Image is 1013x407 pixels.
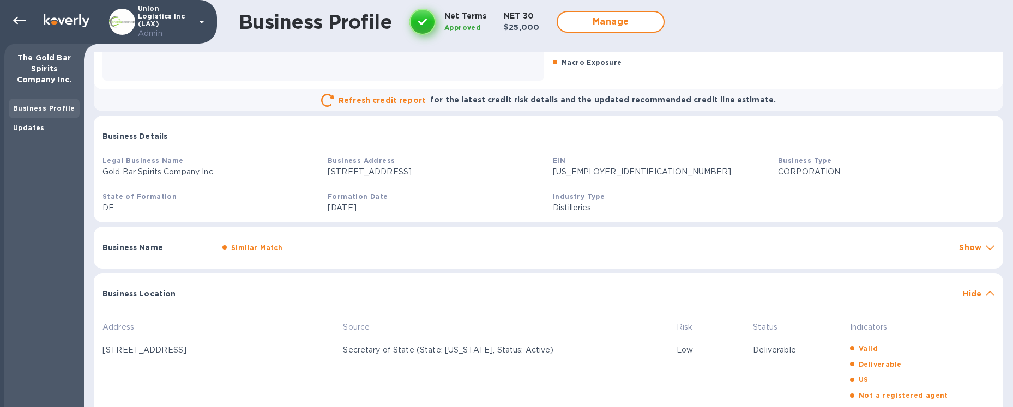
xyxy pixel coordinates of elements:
[959,242,981,253] p: Show
[859,344,878,353] b: Valid
[44,14,89,27] img: Logo
[753,344,833,356] p: Deliverable
[553,192,605,201] b: Industry Type
[677,321,707,333] span: Risk
[102,242,214,253] p: Business Name
[504,11,534,20] b: NET 30
[753,321,777,333] p: Status
[562,58,622,66] b: Macro Exposure
[850,321,887,333] p: Indicators
[138,28,192,39] p: Admin
[677,344,735,356] p: Low
[13,104,75,112] b: Business Profile
[231,244,282,252] b: Similar Match
[504,23,539,32] b: $25,000
[850,321,901,333] span: Indicators
[444,11,486,20] b: Net Terms
[778,166,994,178] p: CORPORATION
[343,321,384,333] span: Source
[328,166,544,178] p: [STREET_ADDRESS]
[677,321,693,333] p: Risk
[328,192,388,201] b: Formation Date
[753,321,792,333] span: Status
[859,360,901,368] b: Deliverable
[963,288,981,299] p: Hide
[102,192,177,201] b: State of Formation
[102,166,319,178] p: Gold Bar Spirits Company Inc.
[562,45,683,53] b: Debt Repayment Obligation (%)
[102,131,214,142] p: Business Details
[430,95,776,104] b: for the latest credit risk details and the updated recommended credit line estimate.
[239,10,392,33] h1: Business Profile
[138,5,192,39] p: Union Logistics Inc (LAX)
[444,23,481,32] b: Approved
[553,202,769,214] p: Distilleries
[102,321,148,333] span: Address
[102,321,134,333] p: Address
[94,116,1003,150] div: Business Details
[778,156,831,165] b: Business Type
[566,15,655,28] span: Manage
[553,166,769,178] p: [US_EMPLOYER_IDENTIFICATION_NUMBER]
[328,156,395,165] b: Business Address
[102,156,184,165] b: Legal Business Name
[94,227,1003,269] div: Business NameSimilar MatchShow
[94,273,1003,308] div: Business LocationHide
[859,391,948,399] b: Not a registered agent
[343,321,370,333] p: Source
[102,344,325,356] p: [STREET_ADDRESS]
[13,124,45,132] b: Updates
[343,344,659,356] p: Secretary of State (State: [US_STATE], Status: Active)
[102,288,214,299] p: Business Location
[553,156,565,165] b: EIN
[859,375,869,384] b: US
[102,202,319,214] p: DE
[557,11,665,33] button: Manage
[328,202,544,214] p: [DATE]
[782,45,881,53] b: Annual Profit (Cash Flow)
[13,52,75,85] p: The Gold Bar Spirits Company Inc.
[339,96,426,105] u: Refresh credit report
